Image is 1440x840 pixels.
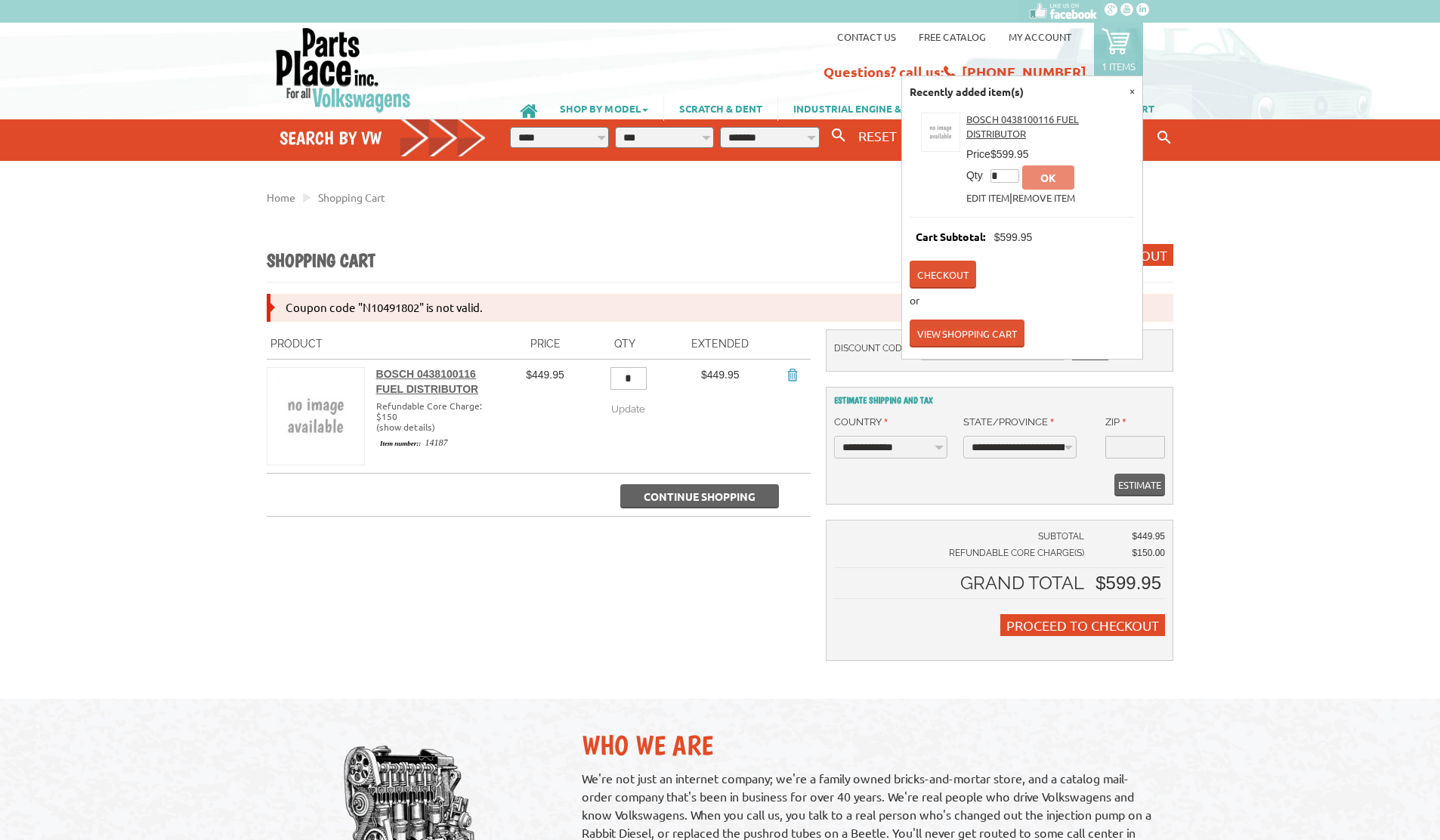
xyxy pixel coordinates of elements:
[784,367,799,382] a: Remove Item
[376,400,504,432] div: Refundable Core Charge: $150 ( )
[274,26,413,113] img: Parts Place Inc!
[582,329,667,360] th: Qty
[834,338,913,360] label: Discount Codes
[286,300,483,314] span: Coupon code "N10491802" is not valid.
[910,227,992,246] span: Cart Subtotal:
[966,147,990,162] th: Price
[966,105,1135,205] div: |
[1105,415,1126,430] label: Zip
[318,190,385,204] a: Shopping Cart
[919,30,986,43] a: Free Catalog
[267,190,295,204] a: Home
[778,95,950,121] a: INDUSTRIAL ENGINE & PARTS
[267,249,375,273] h1: Shopping Cart
[990,148,1029,160] span: $599.95
[620,484,779,508] button: Continue Shopping
[963,415,1054,430] label: State/Province
[966,113,1079,140] a: Bosch 0438100116 Fuel Distributor
[1118,474,1161,496] span: Estimate
[270,338,323,350] span: Product
[910,261,976,289] a: Checkout
[611,403,645,415] span: Update
[1153,125,1176,150] button: Keyword Search
[834,528,1092,545] td: Subtotal
[376,368,479,395] a: Bosch 0438100116 Fuel Distributor
[1009,30,1071,43] a: My Account
[1129,84,1135,97] a: ×
[379,421,432,433] a: show details
[966,162,990,190] th: Qty
[664,95,777,121] a: SCRATCH & DENT
[1000,614,1165,636] button: Proceed to Checkout
[1114,474,1165,496] button: Estimate
[921,113,960,152] a: Bosch 0438100116 Fuel Distributor
[1006,617,1159,633] span: Proceed to Checkout
[826,125,851,147] button: Search By VW...
[376,438,425,449] span: Item number::
[644,489,756,503] span: Continue Shopping
[834,545,1092,568] td: Refundable Core Charge(s)
[545,95,663,121] a: SHOP BY MODEL
[1133,531,1165,542] span: $449.95
[1095,573,1161,593] span: $599.95
[858,128,897,144] span: RESET
[267,368,364,465] img: Bosch 0438100116 Fuel Distributor
[994,231,1033,243] span: $599.95
[280,127,487,149] h4: Search by VW
[376,436,504,449] div: 14187
[837,30,896,43] a: Contact us
[960,572,1084,594] strong: Grand Total
[667,329,774,360] th: Extended
[1012,191,1075,204] a: Remove Item
[1102,60,1136,73] p: 1 items
[582,729,1158,761] h2: Who We Are
[834,415,888,430] label: Country
[910,84,1135,100] p: Recently added item(s)
[526,369,564,381] span: $449.95
[530,338,561,350] span: Price
[834,395,1165,406] h2: Estimate Shipping and Tax
[966,191,1009,204] a: Edit item
[922,113,959,151] img: Bosch 0438100116 Fuel Distributor
[1094,23,1143,82] a: 1 items
[1133,548,1165,558] span: $150.00
[910,292,1135,308] li: or
[852,125,903,147] button: RESET
[910,320,1024,347] a: View Shopping Cart
[701,369,740,381] span: $449.95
